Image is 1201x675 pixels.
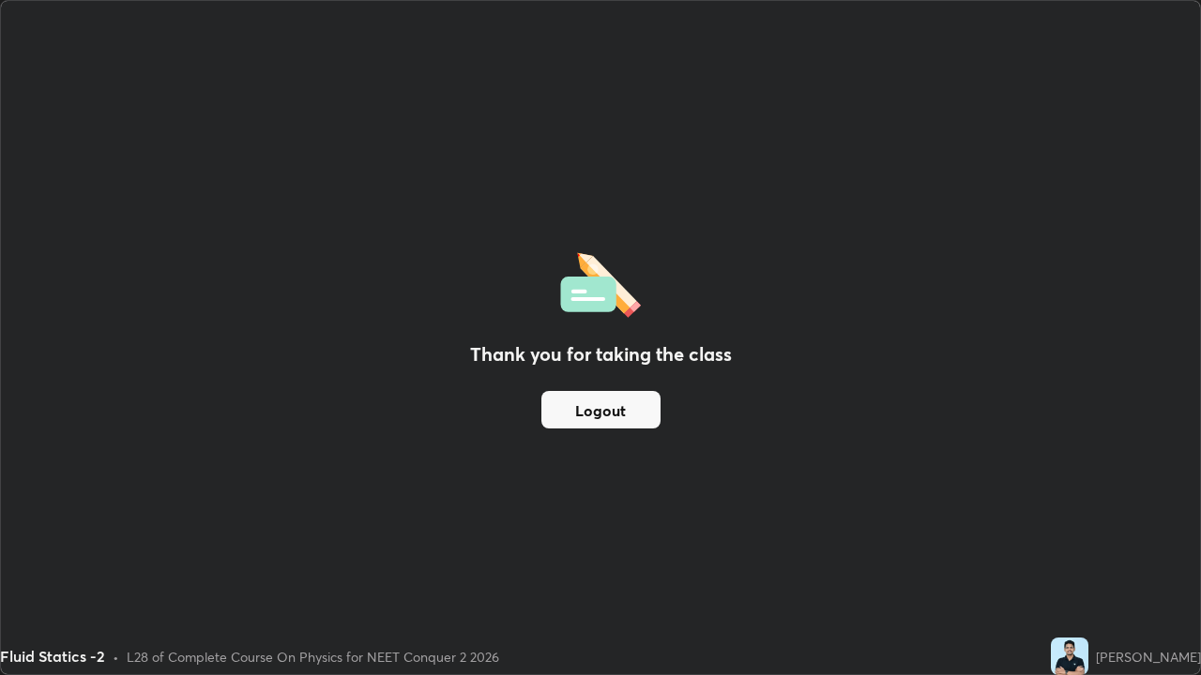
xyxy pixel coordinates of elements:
[541,391,661,428] button: Logout
[1051,637,1088,675] img: a8c2744b4dbf429fb825013d7c421360.jpg
[560,247,641,318] img: offlineFeedback.1438e8b3.svg
[470,340,732,368] h2: Thank you for taking the class
[127,647,499,667] div: L28 of Complete Course On Physics for NEET Conquer 2 2026
[1096,647,1201,667] div: [PERSON_NAME]
[113,647,119,667] div: •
